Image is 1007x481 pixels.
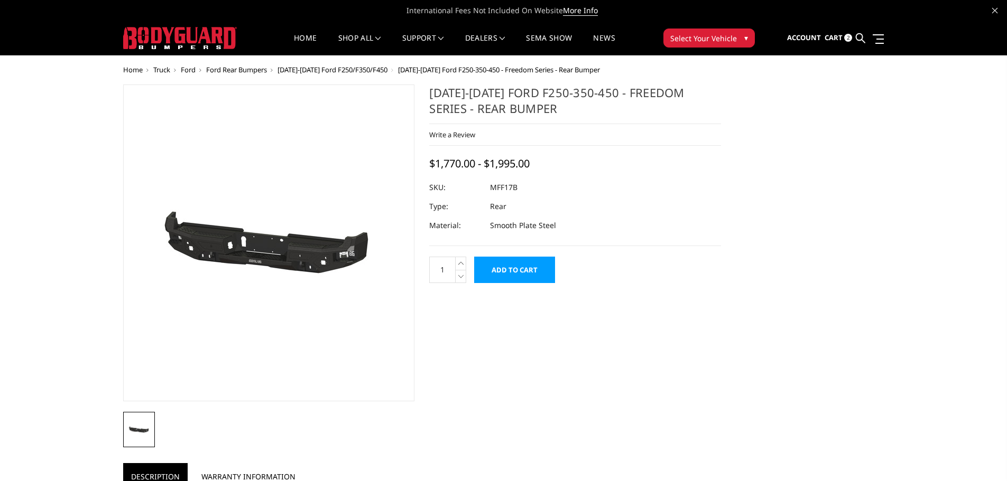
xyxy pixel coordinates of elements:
span: Cart [825,33,843,42]
a: News [593,34,615,55]
a: Home [294,34,317,55]
span: $1,770.00 - $1,995.00 [429,156,530,171]
input: Add to Cart [474,257,555,283]
dt: SKU: [429,178,482,197]
dt: Material: [429,216,482,235]
span: 2 [844,34,852,42]
span: Account [787,33,821,42]
a: Dealers [465,34,505,55]
a: More Info [563,5,598,16]
img: BODYGUARD BUMPERS [123,27,237,49]
button: Select Your Vehicle [663,29,755,48]
dt: Type: [429,197,482,216]
dd: Smooth Plate Steel [490,216,556,235]
span: Select Your Vehicle [670,33,737,44]
h1: [DATE]-[DATE] Ford F250-350-450 - Freedom Series - Rear Bumper [429,84,721,124]
span: [DATE]-[DATE] Ford F250-350-450 - Freedom Series - Rear Bumper [398,65,600,74]
a: Truck [153,65,170,74]
a: Write a Review [429,130,475,139]
img: 2017-2022 Ford F250-350-450 - Freedom Series - Rear Bumper [126,423,152,436]
a: SEMA Show [526,34,572,55]
a: [DATE]-[DATE] Ford F250/F350/F450 [278,65,387,74]
img: 2017-2022 Ford F250-350-450 - Freedom Series - Rear Bumper [136,180,401,306]
a: Support [402,34,444,55]
dd: Rear [490,197,506,216]
a: Home [123,65,143,74]
a: Ford Rear Bumpers [206,65,267,74]
span: ▾ [744,32,748,43]
a: shop all [338,34,381,55]
a: 2017-2022 Ford F250-350-450 - Freedom Series - Rear Bumper [123,84,415,401]
a: Account [787,24,821,52]
dd: MFF17B [490,178,518,197]
a: Ford [181,65,196,74]
a: Cart 2 [825,24,852,52]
